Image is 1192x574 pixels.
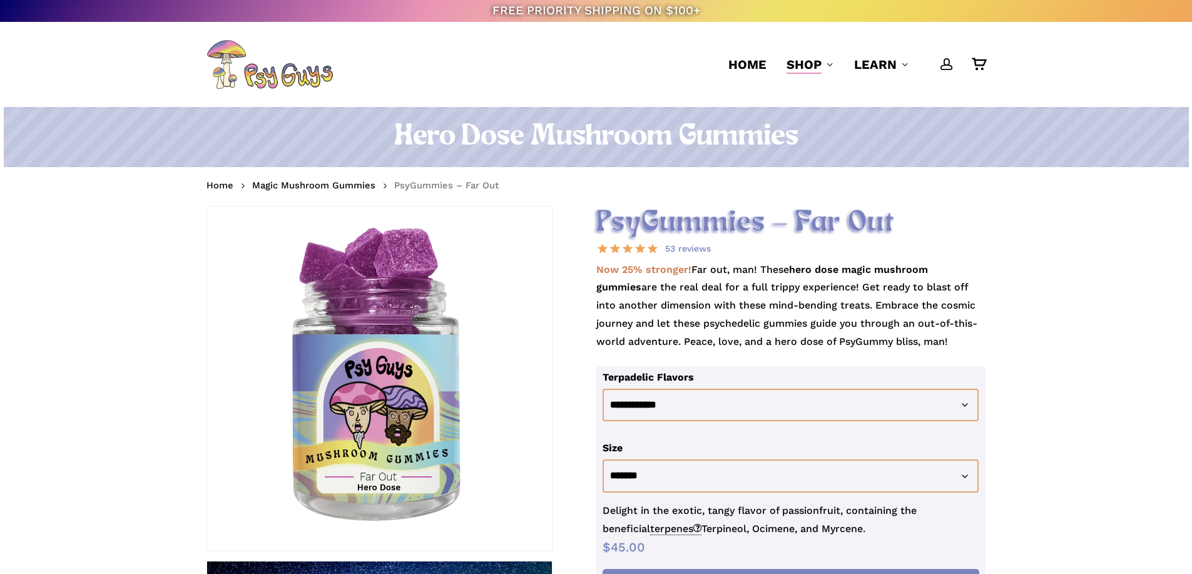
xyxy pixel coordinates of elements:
[252,179,375,192] a: Magic Mushroom Gummies
[596,206,986,240] h2: PsyGummies – Far Out
[854,56,909,73] a: Learn
[787,56,834,73] a: Shop
[603,540,645,555] bdi: 45.00
[603,371,694,383] label: Terpadelic Flavors
[972,58,986,71] a: Cart
[206,120,986,155] h1: Hero Dose Mushroom Gummies
[728,56,767,73] a: Home
[718,22,986,107] nav: Main Menu
[394,180,499,191] span: PsyGummies – Far Out
[650,523,701,535] span: terpenes
[596,261,986,366] p: Far out, man! These are the real deal for a full trippy experience! Get ready to blast off into a...
[728,57,767,72] span: Home
[854,57,897,72] span: Learn
[206,39,333,90] img: PsyGuys
[603,540,611,555] span: $
[787,57,822,72] span: Shop
[596,264,691,275] strong: Now 25% stronger!
[206,179,233,192] a: Home
[603,442,623,454] label: Size
[603,502,980,538] p: Delight in the exotic, tangy flavor of passionfruit, containing the beneficial Terpineol, Ocimene...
